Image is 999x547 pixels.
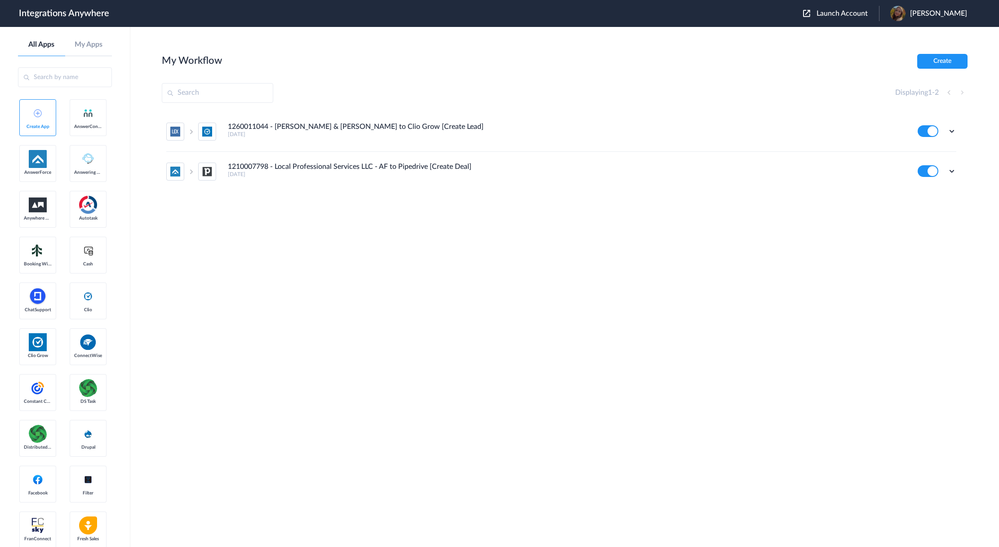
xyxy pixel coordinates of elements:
input: Search by name [18,67,112,87]
h2: My Workflow [162,55,222,66]
span: Booking Widget [24,261,52,267]
input: Search [162,83,273,103]
span: Answering Service [74,170,102,175]
span: Constant Contact [24,399,52,404]
h5: [DATE] [228,171,906,177]
span: 1 [928,89,932,96]
span: ChatSupport [24,307,52,313]
span: Clio Grow [24,353,52,358]
img: distributedSource.png [79,379,97,397]
span: Drupal [74,445,102,450]
img: af-app-logo.svg [29,150,47,168]
span: [PERSON_NAME] [910,9,967,18]
span: Filter [74,490,102,496]
span: Autotask [74,216,102,221]
span: Facebook [24,490,52,496]
img: answerconnect-logo.svg [83,108,93,119]
img: sd4.jpg [890,6,906,21]
img: facebook-logo.svg [32,474,43,485]
img: Setmore_Logo.svg [29,243,47,259]
img: drupal-logo.svg [83,428,93,439]
span: DS Task [74,399,102,404]
span: ConnectWise [74,353,102,358]
img: clio-logo.svg [83,291,93,302]
img: freshsales.png [79,516,97,534]
a: All Apps [18,40,65,49]
span: Create App [24,124,52,129]
span: AnswerForce [24,170,52,175]
span: Fresh Sales [74,536,102,542]
button: Launch Account [803,9,879,18]
span: Cash [74,261,102,267]
img: add-icon.svg [34,109,42,117]
img: launch-acct-icon.svg [803,10,810,17]
img: filter.png [79,472,97,487]
h4: 1210007798 - Local Professional Services LLC - AF to Pipedrive [Create Deal] [228,163,471,171]
img: aww.png [29,198,47,212]
img: cash-logo.svg [83,245,94,256]
h5: [DATE] [228,131,906,137]
img: Clio.jpg [29,333,47,351]
h4: 1260011044 - [PERSON_NAME] & [PERSON_NAME] to Clio Grow [Create Lead] [228,123,484,131]
span: Anywhere Works [24,216,52,221]
span: Clio [74,307,102,313]
span: FranConnect [24,536,52,542]
img: constant-contact.svg [29,379,47,397]
span: 2 [935,89,939,96]
span: Distributed Source [24,445,52,450]
img: autotask.png [79,196,97,214]
img: FranConnect.png [29,516,47,534]
img: connectwise.png [79,333,97,351]
a: My Apps [65,40,112,49]
h1: Integrations Anywhere [19,8,109,19]
h4: Displaying - [895,88,939,97]
img: Answering_service.png [79,150,97,168]
img: chatsupport-icon.svg [29,287,47,305]
button: Create [917,54,968,69]
span: Launch Account [817,10,868,17]
span: AnswerConnect [74,124,102,129]
img: distributedSource.png [29,425,47,443]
